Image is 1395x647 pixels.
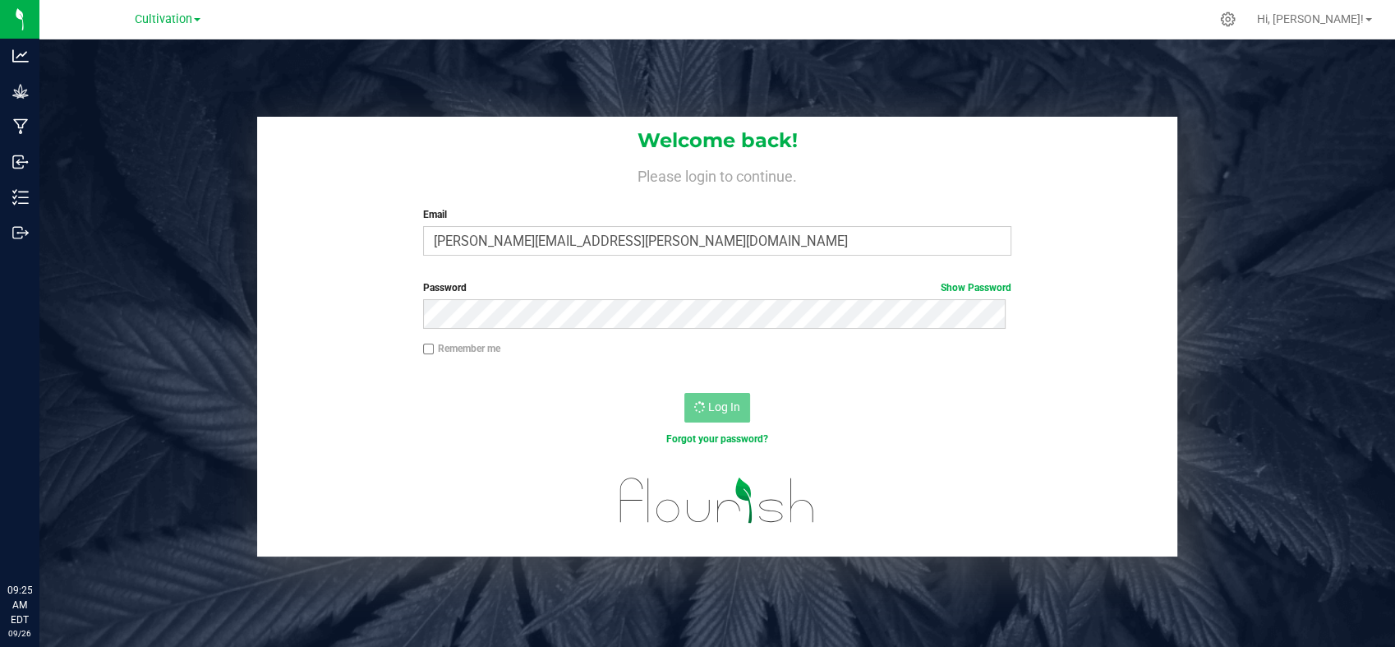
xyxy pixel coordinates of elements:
img: flourish_logo.svg [602,464,832,538]
inline-svg: Inbound [12,154,29,170]
span: Hi, [PERSON_NAME]! [1257,12,1364,25]
span: Password [423,282,467,293]
h1: Welcome back! [257,130,1177,151]
button: Log In [684,393,750,423]
h4: Please login to continue. [257,164,1177,184]
a: Show Password [941,282,1011,293]
inline-svg: Manufacturing [12,118,29,135]
label: Email [423,207,1012,222]
input: Remember me [423,344,435,355]
a: Forgot your password? [666,433,768,445]
div: Manage settings [1218,12,1238,27]
p: 09/26 [7,627,32,640]
label: Remember me [423,341,500,356]
inline-svg: Analytics [12,48,29,64]
inline-svg: Inventory [12,189,29,206]
inline-svg: Outbound [12,224,29,241]
inline-svg: Grow [12,83,29,99]
p: 09:25 AM EDT [7,583,32,627]
span: Cultivation [135,12,192,26]
span: Log In [708,400,740,414]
